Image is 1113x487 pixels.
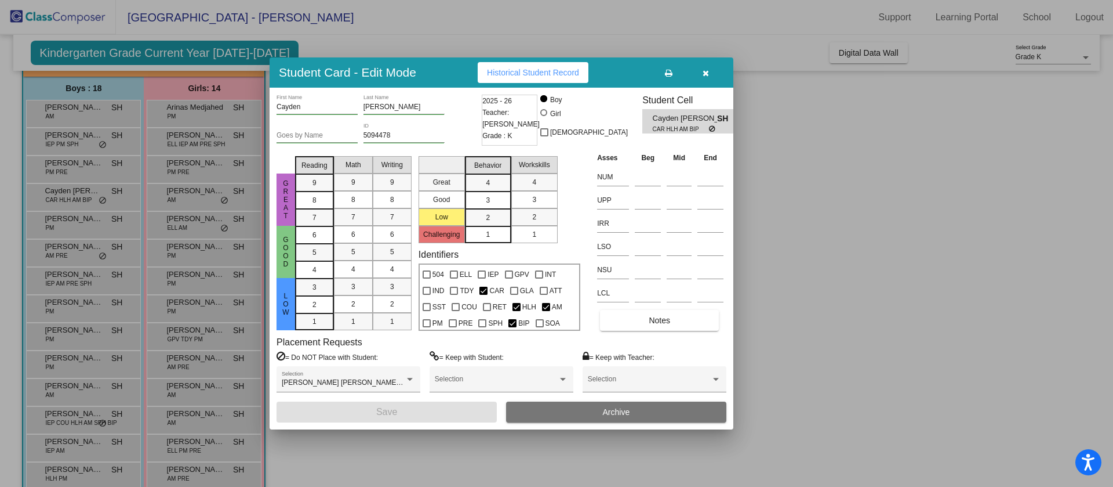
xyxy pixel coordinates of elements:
[489,284,504,298] span: CAR
[277,351,378,363] label: = Do NOT Place with Student:
[281,292,291,316] span: Low
[432,300,446,314] span: SST
[351,229,355,240] span: 6
[597,284,629,302] input: assessment
[312,265,317,275] span: 4
[482,95,512,107] span: 2025 - 26
[532,177,536,187] span: 4
[694,151,726,164] th: End
[363,132,445,140] input: Enter ID
[520,284,534,298] span: GLA
[518,316,529,330] span: BIP
[390,282,394,292] span: 3
[432,316,443,330] span: PM
[390,299,394,309] span: 2
[550,109,561,119] div: Girl
[279,65,416,80] h3: Student Card - Edit Mode
[515,268,529,282] span: GPV
[390,212,394,222] span: 7
[522,300,536,314] span: HLH
[277,337,362,348] label: Placement Requests
[600,310,719,331] button: Notes
[583,351,654,363] label: = Keep with Teacher:
[432,268,444,282] span: 504
[649,316,670,325] span: Notes
[345,160,361,170] span: Math
[277,132,358,140] input: goes by name
[390,264,394,275] span: 4
[532,229,536,240] span: 1
[486,178,490,188] span: 4
[312,247,317,258] span: 5
[351,247,355,257] span: 5
[390,316,394,327] span: 1
[493,300,507,314] span: RET
[597,238,629,255] input: assessment
[597,261,629,279] input: assessment
[390,194,394,205] span: 8
[597,192,629,209] input: assessment
[603,407,630,417] span: Archive
[545,316,560,330] span: SOA
[488,268,499,282] span: IEP
[506,402,726,423] button: Archive
[430,351,504,363] label: = Keep with Student:
[277,402,497,423] button: Save
[532,212,536,222] span: 2
[312,300,317,310] span: 2
[351,212,355,222] span: 7
[486,212,490,223] span: 2
[550,95,562,105] div: Boy
[351,264,355,275] span: 4
[653,113,717,125] span: Cayden [PERSON_NAME]
[717,113,733,125] span: SH
[281,236,291,268] span: Good
[282,378,459,387] span: [PERSON_NAME] [PERSON_NAME], [PERSON_NAME]
[351,316,355,327] span: 1
[653,125,709,134] span: CAR HLH AM BIP
[545,268,556,282] span: INT
[550,284,562,298] span: ATT
[390,229,394,240] span: 6
[460,268,472,282] span: ELL
[351,282,355,292] span: 3
[301,160,328,171] span: Reading
[461,300,477,314] span: COU
[488,316,503,330] span: SPH
[594,151,632,164] th: Asses
[351,194,355,205] span: 8
[597,215,629,232] input: assessment
[482,130,512,142] span: Grade : K
[486,195,490,205] span: 3
[642,95,743,106] h3: Student Cell
[487,68,579,77] span: Historical Student Record
[390,247,394,257] span: 5
[351,299,355,309] span: 2
[312,195,317,205] span: 8
[312,230,317,240] span: 6
[597,168,629,186] input: assessment
[478,62,588,83] button: Historical Student Record
[632,151,664,164] th: Beg
[474,160,501,171] span: Behavior
[550,125,628,139] span: [DEMOGRAPHIC_DATA]
[519,160,550,170] span: Workskills
[390,177,394,187] span: 9
[664,151,694,164] th: Mid
[432,284,445,298] span: IND
[312,282,317,293] span: 3
[281,179,291,220] span: Great
[419,249,459,260] label: Identifiers
[376,407,397,417] span: Save
[459,316,473,330] span: PRE
[381,160,403,170] span: Writing
[552,300,562,314] span: AM
[312,178,317,188] span: 9
[532,194,536,205] span: 3
[312,212,317,223] span: 7
[460,284,474,298] span: TDY
[482,107,540,130] span: Teacher: [PERSON_NAME]
[351,177,355,187] span: 9
[486,229,490,240] span: 1
[312,316,317,327] span: 1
